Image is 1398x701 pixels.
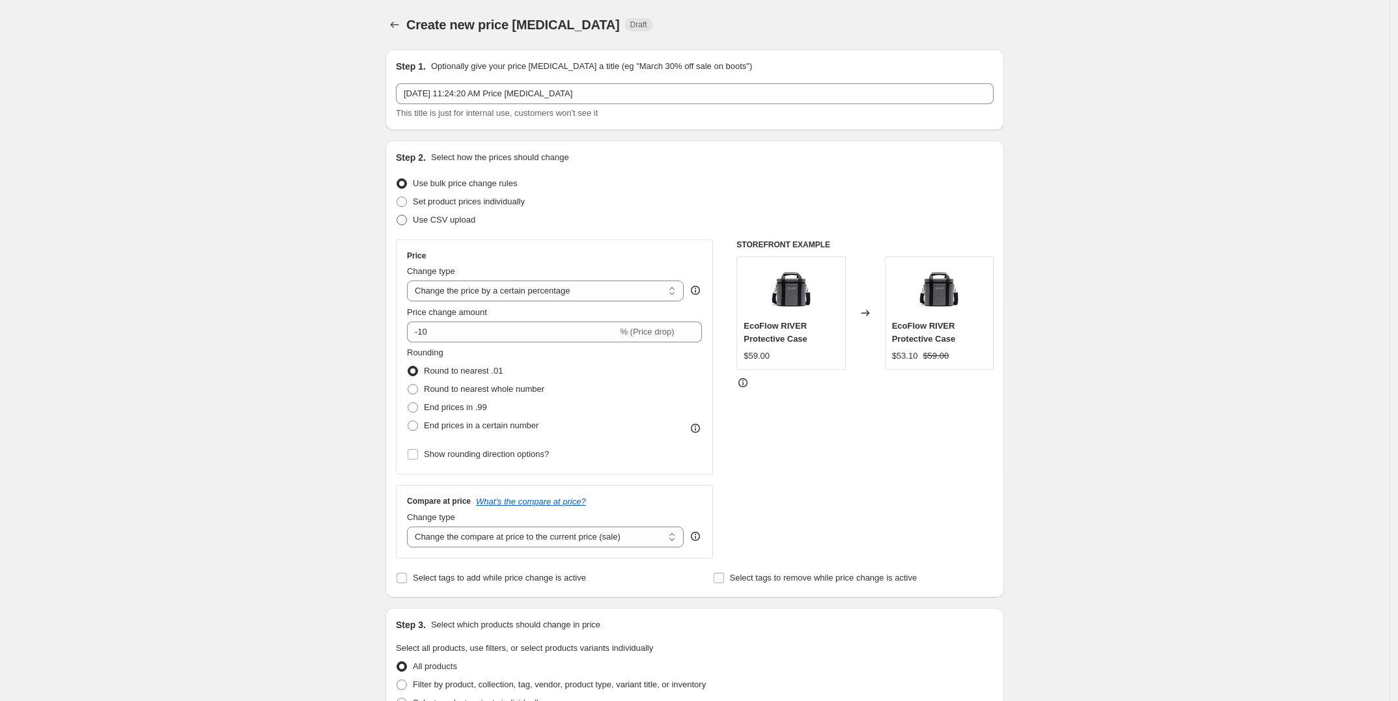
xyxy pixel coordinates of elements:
[431,60,752,73] p: Optionally give your price [MEDICAL_DATA] a title (eg "March 30% off sale on boots")
[744,321,807,344] span: EcoFlow RIVER Protective Case
[424,384,544,394] span: Round to nearest whole number
[396,108,598,118] span: This title is just for internal use, customers won't see it
[413,215,475,225] span: Use CSV upload
[736,240,994,250] h6: STOREFRONT EXAMPLE
[424,402,487,412] span: End prices in .99
[892,350,918,363] div: $53.10
[424,420,538,430] span: End prices in a certain number
[689,284,702,297] div: help
[407,251,426,261] h3: Price
[396,618,426,631] h2: Step 3.
[620,327,674,337] span: % (Price drop)
[407,496,471,506] h3: Compare at price
[407,266,455,276] span: Change type
[765,264,817,316] img: ecoflow-river-protective-case-accessory-28208267624521_80x.jpg
[385,16,404,34] button: Price change jobs
[396,83,994,104] input: 30% off holiday sale
[424,366,503,376] span: Round to nearest .01
[413,178,517,188] span: Use bulk price change rules
[744,350,770,363] div: $59.00
[424,449,549,459] span: Show rounding direction options?
[413,661,457,671] span: All products
[413,573,586,583] span: Select tags to add while price change is active
[431,151,569,164] p: Select how the prices should change
[689,530,702,543] div: help
[396,151,426,164] h2: Step 2.
[413,680,706,689] span: Filter by product, collection, tag, vendor, product type, variant title, or inventory
[407,307,487,317] span: Price change amount
[396,643,653,653] span: Select all products, use filters, or select products variants individually
[413,197,525,206] span: Set product prices individually
[407,512,455,522] span: Change type
[407,322,617,342] input: -15
[396,60,426,73] h2: Step 1.
[406,18,620,32] span: Create new price [MEDICAL_DATA]
[476,497,586,506] button: What's the compare at price?
[407,348,443,357] span: Rounding
[923,350,949,363] strike: $59.00
[630,20,647,30] span: Draft
[892,321,956,344] span: EcoFlow RIVER Protective Case
[431,618,600,631] p: Select which products should change in price
[913,264,965,316] img: ecoflow-river-protective-case-accessory-28208267624521_80x.jpg
[730,573,917,583] span: Select tags to remove while price change is active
